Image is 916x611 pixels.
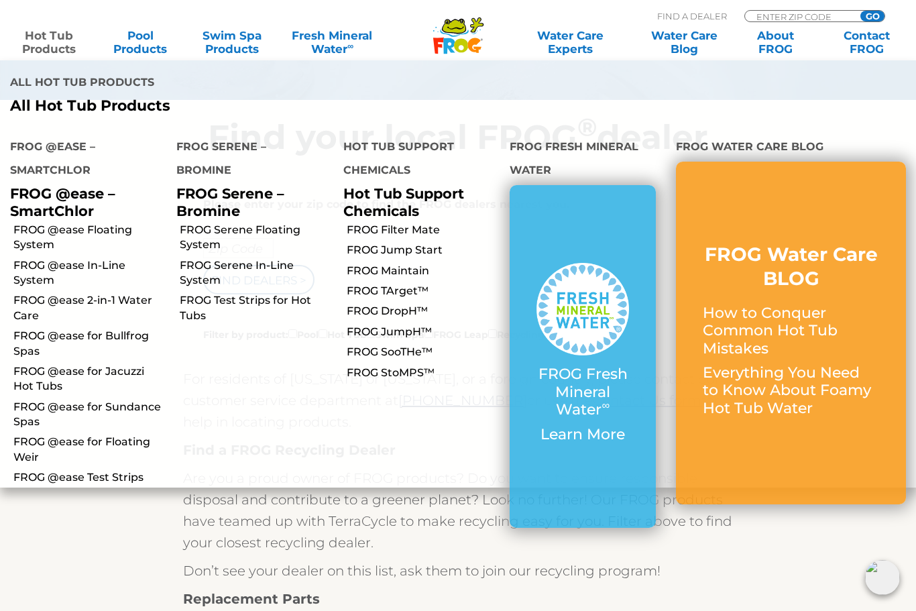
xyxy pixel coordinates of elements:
[13,470,166,485] a: FROG @ease Test Strips
[13,329,166,359] a: FROG @ease for Bullfrog Spas
[343,135,490,185] h4: Hot Tub Support Chemicals
[13,223,166,253] a: FROG @ease Floating System
[180,258,333,288] a: FROG Serene In-Line System
[347,325,500,339] a: FROG JumpH™
[10,185,156,219] p: FROG @ease – SmartChlor
[755,11,846,22] input: Zip Code Form
[13,435,166,465] a: FROG @ease for Floating Weir
[180,223,333,253] a: FROG Serene Floating System
[10,135,156,185] h4: FROG @ease – SmartChlor
[176,135,323,185] h4: FROG Serene – Bromine
[703,364,879,417] p: Everything You Need to Know About Foamy Hot Tub Water
[347,304,500,319] a: FROG DropH™
[536,426,629,443] p: Learn More
[347,41,353,51] sup: ∞
[13,364,166,394] a: FROG @ease for Jacuzzi Hot Tubs
[196,29,268,56] a: Swim SpaProducts
[343,185,464,219] a: Hot Tub Support Chemicals
[288,29,377,56] a: Fresh MineralWater∞
[13,258,166,288] a: FROG @ease In-Line System
[183,467,733,553] p: Are you a proud owner of FROG products? Do you want to ensure responsible disposal and contribute...
[536,366,629,419] p: FROG Fresh Mineral Water
[536,263,629,450] a: FROG Fresh Mineral Water∞ Learn More
[183,591,320,607] strong: Replacement Parts
[183,560,733,581] p: Don’t see your dealer on this list, ask them to join our recycling program!
[347,264,500,278] a: FROG Maintain
[180,293,333,323] a: FROG Test Strips for Hot Tubs
[740,29,811,56] a: AboutFROG
[602,398,610,412] sup: ∞
[860,11,884,21] input: GO
[10,70,448,97] h4: All Hot Tub Products
[13,29,84,56] a: Hot TubProducts
[10,97,448,115] a: All Hot Tub Products
[347,345,500,359] a: FROG SooTHe™
[176,185,323,219] p: FROG Serene – Bromine
[510,135,656,185] h4: FROG Fresh Mineral Water
[648,29,720,56] a: Water CareBlog
[347,366,500,380] a: FROG StoMPS™
[512,29,628,56] a: Water CareExperts
[657,10,727,22] p: Find A Dealer
[703,304,879,357] p: How to Conquer Common Hot Tub Mistakes
[105,29,176,56] a: PoolProducts
[703,242,879,291] h3: FROG Water Care BLOG
[703,242,879,424] a: FROG Water Care BLOG How to Conquer Common Hot Tub Mistakes Everything You Need to Know About Foa...
[347,284,500,298] a: FROG TArget™
[832,29,903,56] a: ContactFROG
[865,560,900,595] img: openIcon
[676,135,906,162] h4: FROG Water Care Blog
[347,223,500,237] a: FROG Filter Mate
[13,293,166,323] a: FROG @ease 2-in-1 Water Care
[347,243,500,258] a: FROG Jump Start
[13,400,166,430] a: FROG @ease for Sundance Spas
